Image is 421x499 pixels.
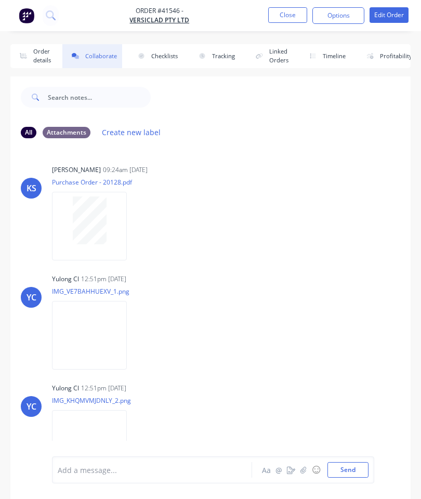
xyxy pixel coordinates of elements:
[52,396,137,405] p: IMG_KHQMVMJDNLY_2.png
[272,464,285,476] button: @
[260,464,272,476] button: Aa
[310,464,322,476] button: ☺
[52,165,101,175] div: [PERSON_NAME]
[370,7,409,23] button: Edit Order
[10,44,56,68] button: Order details
[43,127,90,138] div: Attachments
[52,178,137,187] p: Purchase Order - 20128.pdf
[48,87,151,108] input: Search notes...
[129,16,189,25] a: VERSICLAD PTY LTD
[268,7,307,23] button: Close
[312,7,364,24] button: Options
[129,6,189,16] span: Order #41546 -
[52,287,137,296] p: IMG_VE7BAHHUEXV_1.png
[300,44,351,68] button: Timeline
[189,44,240,68] button: Tracking
[52,384,79,393] div: Yulong Cl
[52,274,79,284] div: Yulong Cl
[81,274,126,284] div: 12:51pm [DATE]
[103,165,148,175] div: 09:24am [DATE]
[27,291,36,304] div: YC
[27,400,36,413] div: YC
[27,182,36,194] div: KS
[81,384,126,393] div: 12:51pm [DATE]
[246,44,294,68] button: Linked Orders
[19,8,34,23] img: Factory
[327,462,369,478] button: Send
[357,44,417,68] button: Profitability
[21,127,36,138] div: All
[128,44,183,68] button: Checklists
[62,44,122,68] button: Collaborate
[97,125,166,139] button: Create new label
